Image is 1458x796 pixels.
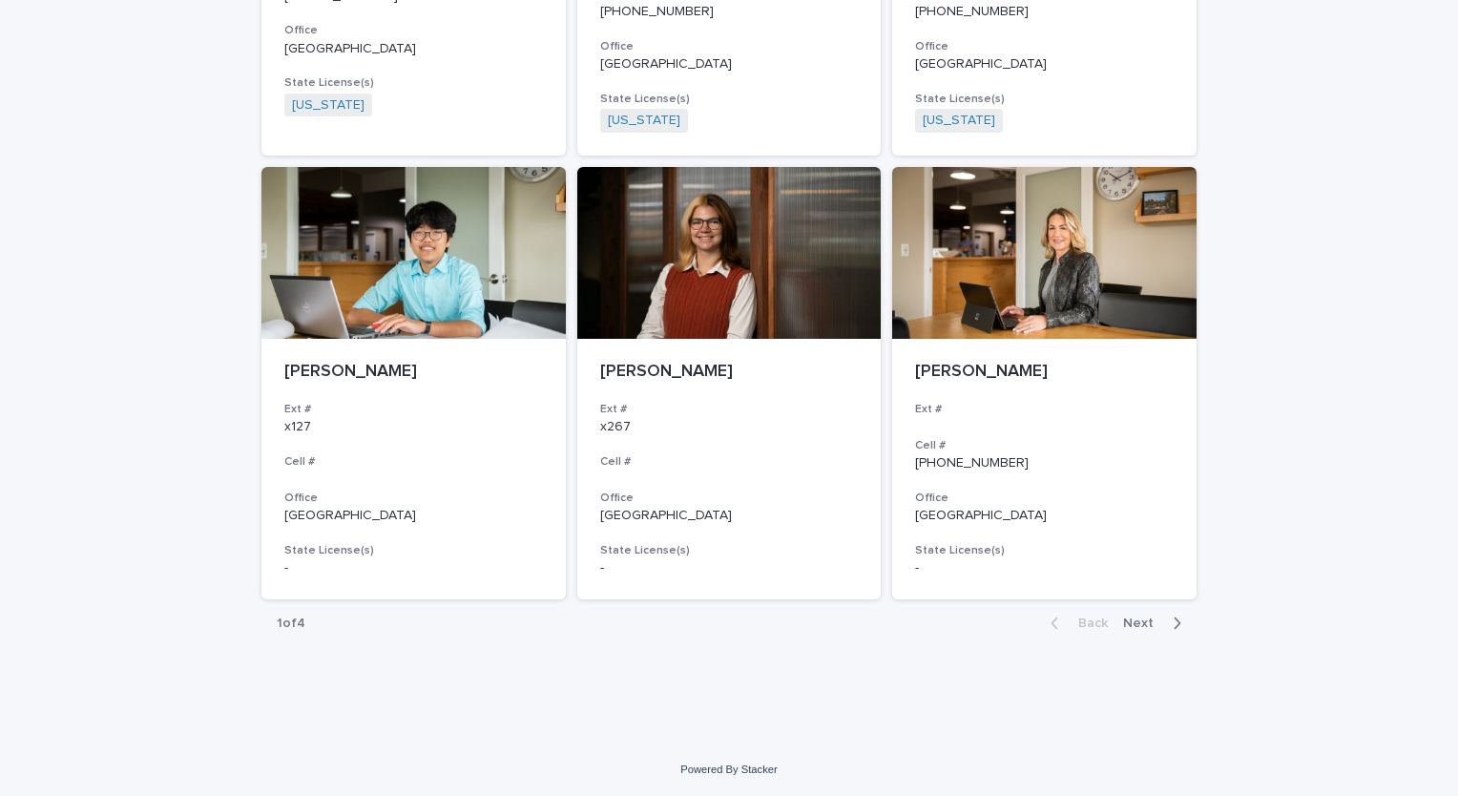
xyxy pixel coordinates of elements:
[284,75,543,91] h3: State License(s)
[915,5,1029,18] a: [PHONE_NUMBER]
[1123,617,1165,630] span: Next
[915,560,1174,576] p: -
[915,56,1174,73] p: [GEOGRAPHIC_DATA]
[915,438,1174,453] h3: Cell #
[284,41,543,57] p: [GEOGRAPHIC_DATA]
[600,39,859,54] h3: Office
[600,543,859,558] h3: State License(s)
[600,5,714,18] a: [PHONE_NUMBER]
[600,491,859,506] h3: Office
[915,491,1174,506] h3: Office
[1067,617,1108,630] span: Back
[261,167,566,599] a: [PERSON_NAME]Ext #x127Cell #Office[GEOGRAPHIC_DATA]State License(s)-
[600,454,859,470] h3: Cell #
[600,420,631,433] a: x267
[923,113,995,129] a: [US_STATE]
[284,420,311,433] a: x127
[915,543,1174,558] h3: State License(s)
[600,362,859,383] p: [PERSON_NAME]
[292,97,364,114] a: [US_STATE]
[915,362,1174,383] p: [PERSON_NAME]
[600,508,859,524] p: [GEOGRAPHIC_DATA]
[915,39,1174,54] h3: Office
[284,508,543,524] p: [GEOGRAPHIC_DATA]
[284,23,543,38] h3: Office
[1115,615,1197,632] button: Next
[261,600,321,647] p: 1 of 4
[600,402,859,417] h3: Ext #
[915,508,1174,524] p: [GEOGRAPHIC_DATA]
[577,167,882,599] a: [PERSON_NAME]Ext #x267Cell #Office[GEOGRAPHIC_DATA]State License(s)-
[915,456,1029,470] a: [PHONE_NUMBER]
[600,56,859,73] p: [GEOGRAPHIC_DATA]
[284,543,543,558] h3: State License(s)
[1035,615,1115,632] button: Back
[680,764,777,775] a: Powered By Stacker
[284,402,543,417] h3: Ext #
[284,362,543,383] p: [PERSON_NAME]
[284,491,543,506] h3: Office
[284,454,543,470] h3: Cell #
[892,167,1197,599] a: [PERSON_NAME]Ext #Cell #[PHONE_NUMBER]Office[GEOGRAPHIC_DATA]State License(s)-
[600,560,859,576] p: -
[600,92,859,107] h3: State License(s)
[915,402,1174,417] h3: Ext #
[284,560,543,576] p: -
[608,113,680,129] a: [US_STATE]
[915,92,1174,107] h3: State License(s)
